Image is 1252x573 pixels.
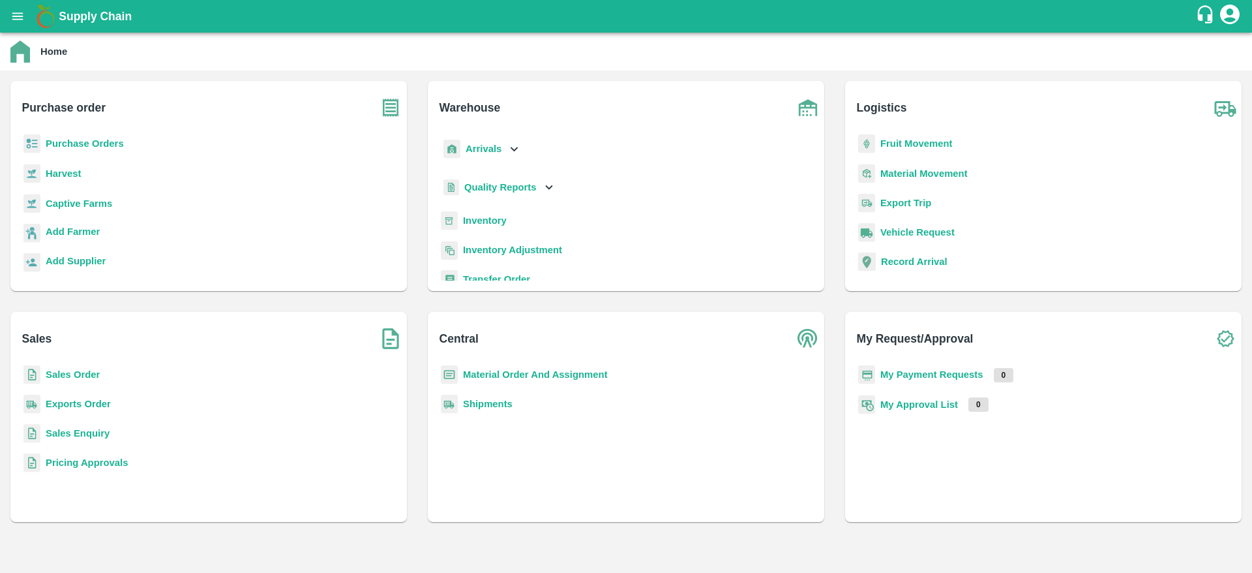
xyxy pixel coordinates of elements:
[46,369,100,380] a: Sales Order
[441,365,458,384] img: centralMaterial
[59,7,1195,25] a: Supply Chain
[1209,322,1242,355] img: check
[23,365,40,384] img: sales
[880,198,931,208] a: Export Trip
[440,99,501,117] b: Warehouse
[22,99,106,117] b: Purchase order
[441,270,458,289] img: whTransfer
[23,164,40,183] img: harvest
[23,253,40,272] img: supplier
[792,91,824,124] img: warehouse
[858,365,875,384] img: payment
[857,99,907,117] b: Logistics
[23,134,40,153] img: reciept
[46,254,106,271] a: Add Supplier
[858,194,875,213] img: delivery
[441,395,458,414] img: shipments
[441,134,522,164] div: Arrivals
[46,399,111,409] a: Exports Order
[463,369,608,380] a: Material Order And Assignment
[374,91,407,124] img: purchase
[858,134,875,153] img: fruit
[441,211,458,230] img: whInventory
[441,241,458,260] img: inventory
[23,224,40,243] img: farmer
[443,140,460,159] img: whArrival
[23,454,40,472] img: sales
[441,174,556,201] div: Quality Reports
[33,3,59,29] img: logo
[1195,5,1218,28] div: customer-support
[46,168,81,179] a: Harvest
[463,215,507,226] a: Inventory
[792,322,824,355] img: central
[463,245,562,255] a: Inventory Adjustment
[858,253,876,271] img: recordArrival
[857,330,974,348] b: My Request/Approval
[46,225,100,242] a: Add Farmer
[968,397,989,412] p: 0
[880,369,983,380] a: My Payment Requests
[858,395,875,414] img: approval
[440,330,479,348] b: Central
[858,164,875,183] img: material
[46,138,124,149] a: Purchase Orders
[23,424,40,443] img: sales
[59,10,132,23] b: Supply Chain
[46,428,110,439] a: Sales Enquiry
[463,399,513,409] a: Shipments
[466,144,501,154] b: Arrivals
[881,256,947,267] a: Record Arrival
[464,182,537,193] b: Quality Reports
[46,256,106,266] b: Add Supplier
[1218,3,1242,30] div: account of current user
[46,457,128,468] a: Pricing Approvals
[3,1,33,31] button: open drawer
[46,226,100,237] b: Add Farmer
[40,46,67,57] b: Home
[374,322,407,355] img: soSales
[1209,91,1242,124] img: truck
[23,194,40,213] img: harvest
[463,274,530,285] a: Transfer Order
[443,179,459,196] img: qualityReport
[880,168,968,179] a: Material Movement
[46,198,112,209] a: Captive Farms
[858,223,875,242] img: vehicle
[23,395,40,414] img: shipments
[880,138,953,149] a: Fruit Movement
[880,399,958,410] a: My Approval List
[10,40,30,63] img: home
[994,368,1014,382] p: 0
[22,330,52,348] b: Sales
[880,227,955,238] a: Vehicle Request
